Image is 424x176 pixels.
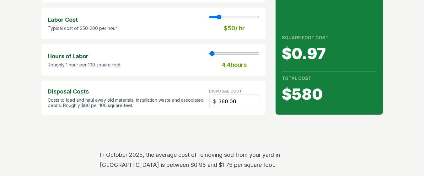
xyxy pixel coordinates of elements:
[48,62,121,68] p: Roughly 1 hour per 100 square feet
[282,87,376,102] span: $ 580
[209,94,259,108] input: Square Feet
[209,89,242,94] label: disposal cost
[48,87,204,96] strong: Disposal Costs
[48,26,117,31] p: Typical cost of $50-200 per hour
[282,46,376,61] span: $ 0.97
[48,15,117,24] strong: Labor Cost
[222,60,247,69] strong: 4.4 hours
[282,76,311,81] strong: Total Cost
[48,97,204,108] p: Costs to load and haul away old materials, installation waste and associated debris. Roughly $60 ...
[48,52,121,61] strong: Hours of Labor
[213,98,216,105] span: $
[100,150,324,170] p: In October 2025 , the average cost of removing sod from your yard in [GEOGRAPHIC_DATA] is between...
[224,24,245,33] strong: $ 50 / hr
[282,35,329,40] strong: Square Foot Cost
